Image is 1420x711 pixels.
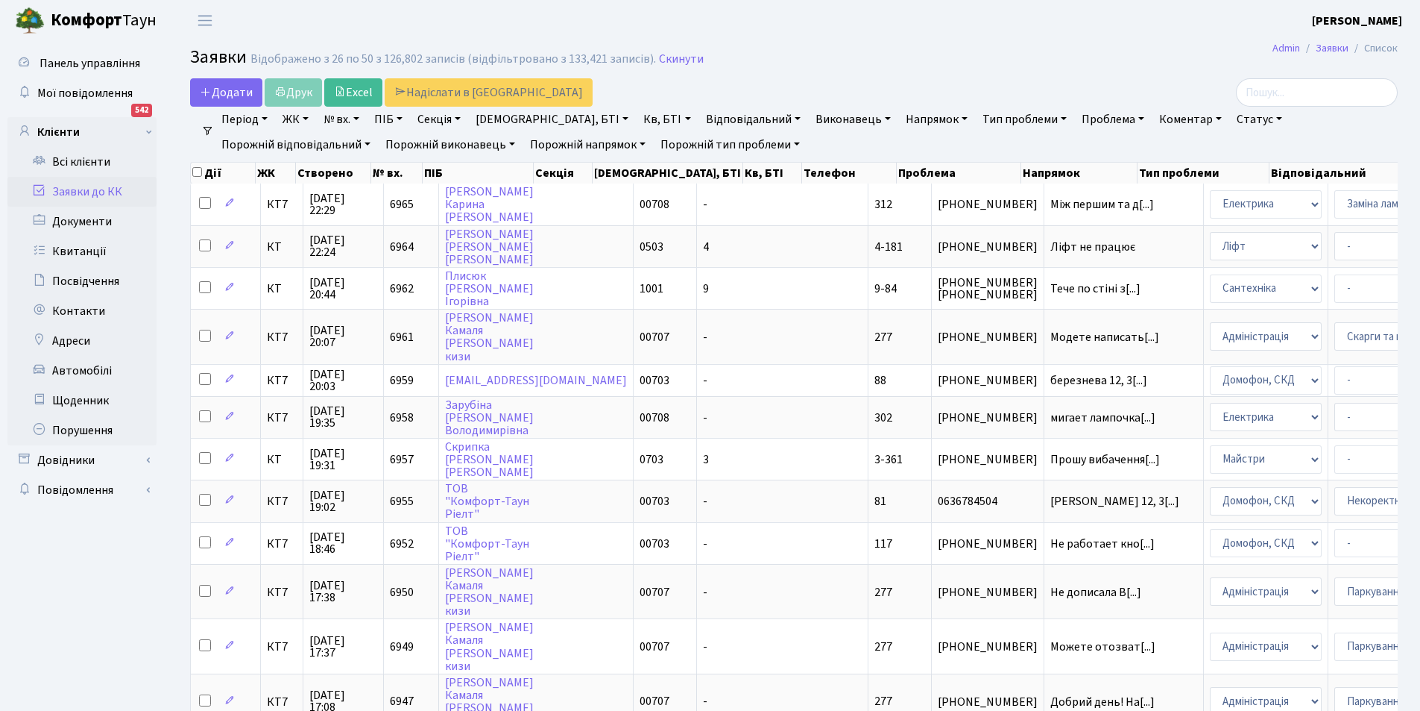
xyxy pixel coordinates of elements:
a: Клієнти [7,117,157,147]
a: Всі клієнти [7,147,157,177]
span: 00708 [640,196,669,213]
span: 88 [874,372,886,389]
span: [DATE] 20:44 [309,277,377,301]
span: 277 [874,329,892,345]
span: 6959 [390,372,414,389]
img: logo.png [15,6,45,36]
a: [PERSON_NAME][PERSON_NAME][PERSON_NAME] [445,226,534,268]
span: Можете отозват[...] [1050,639,1155,655]
th: Напрямок [1021,163,1137,184]
a: Панель управління [7,48,157,78]
span: [DATE] 22:24 [309,234,377,258]
span: 6961 [390,329,414,345]
span: 0703 [640,451,663,468]
span: [DATE] 18:46 [309,531,377,555]
th: Створено [296,163,370,184]
span: 6965 [390,196,414,213]
span: КТ7 [267,412,297,424]
a: [PERSON_NAME] [1312,12,1402,30]
span: - [703,493,707,510]
th: Секція [534,163,593,184]
span: [PHONE_NUMBER] [PHONE_NUMBER] [938,277,1038,301]
span: [DATE] 17:37 [309,635,377,659]
span: 00703 [640,536,669,552]
span: КТ [267,241,297,253]
a: Тип проблеми [976,107,1073,132]
span: Заявки [190,44,247,70]
span: 00703 [640,493,669,510]
span: Не дописала В[...] [1050,584,1141,601]
a: [EMAIL_ADDRESS][DOMAIN_NAME] [445,372,627,389]
span: 81 [874,493,886,510]
a: Скрипка[PERSON_NAME][PERSON_NAME] [445,439,534,480]
span: КТ7 [267,375,297,386]
a: Порожній тип проблеми [654,132,806,157]
a: Відповідальний [700,107,807,132]
span: 9 [703,281,709,297]
th: Дії [191,163,256,184]
a: Коментар [1153,107,1228,132]
span: Між першим та д[...] [1050,196,1154,213]
span: [PHONE_NUMBER] [938,331,1038,343]
span: [PHONE_NUMBER] [938,696,1038,708]
span: [PERSON_NAME] 12, 3[...] [1050,493,1179,510]
span: 3-361 [874,451,903,468]
a: ПІБ [368,107,408,132]
span: мигает лампочка[...] [1050,410,1155,426]
a: Статус [1231,107,1288,132]
span: [DATE] 20:07 [309,325,377,348]
span: 4-181 [874,239,903,255]
span: - [703,410,707,426]
span: [PHONE_NUMBER] [938,454,1038,466]
span: 00703 [640,372,669,389]
a: Квитанції [7,237,157,266]
th: № вх. [371,163,423,184]
span: 6947 [390,694,414,710]
span: 277 [874,694,892,710]
input: Пошук... [1236,78,1398,107]
span: - [703,372,707,389]
span: 6962 [390,281,414,297]
th: ПІБ [423,163,533,184]
a: ТОВ"Комфорт-ТаунРіелт" [445,480,529,522]
span: КТ [267,454,297,466]
span: [PHONE_NUMBER] [938,241,1038,253]
a: Плисюк[PERSON_NAME]Ігорівна [445,268,534,310]
a: Заявки [1316,40,1348,56]
a: Excel [324,78,382,107]
a: Порожній виконавець [379,132,521,157]
span: 0503 [640,239,663,255]
span: КТ7 [267,586,297,598]
span: - [703,536,707,552]
a: Порожній відповідальний [215,132,376,157]
a: [PERSON_NAME]Камаля[PERSON_NAME]кизи [445,619,534,674]
th: [DEMOGRAPHIC_DATA], БТІ [593,163,743,184]
span: 302 [874,410,892,426]
a: Контакти [7,296,157,326]
span: КТ7 [267,198,297,210]
a: Напрямок [900,107,974,132]
a: [DEMOGRAPHIC_DATA], БТІ [470,107,634,132]
span: 6952 [390,536,414,552]
a: Зарубіна[PERSON_NAME]Володимирівна [445,397,534,439]
nav: breadcrumb [1250,33,1420,64]
a: Період [215,107,274,132]
span: Мої повідомлення [37,85,133,101]
span: Тече по стіні з[...] [1050,281,1140,297]
span: 117 [874,536,892,552]
span: 9-84 [874,281,897,297]
a: Щоденник [7,386,157,416]
span: - [703,196,707,213]
span: 0636784504 [938,495,1038,507]
b: Комфорт [51,8,122,32]
li: Список [1348,40,1398,57]
span: Додати [200,84,253,101]
span: 4 [703,239,709,255]
span: 6964 [390,239,414,255]
a: [PERSON_NAME]Камаля[PERSON_NAME]кизи [445,310,534,364]
a: Адреси [7,326,157,356]
span: - [703,329,707,345]
span: 277 [874,639,892,655]
span: Модете написать[...] [1050,329,1159,345]
a: № вх. [318,107,365,132]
